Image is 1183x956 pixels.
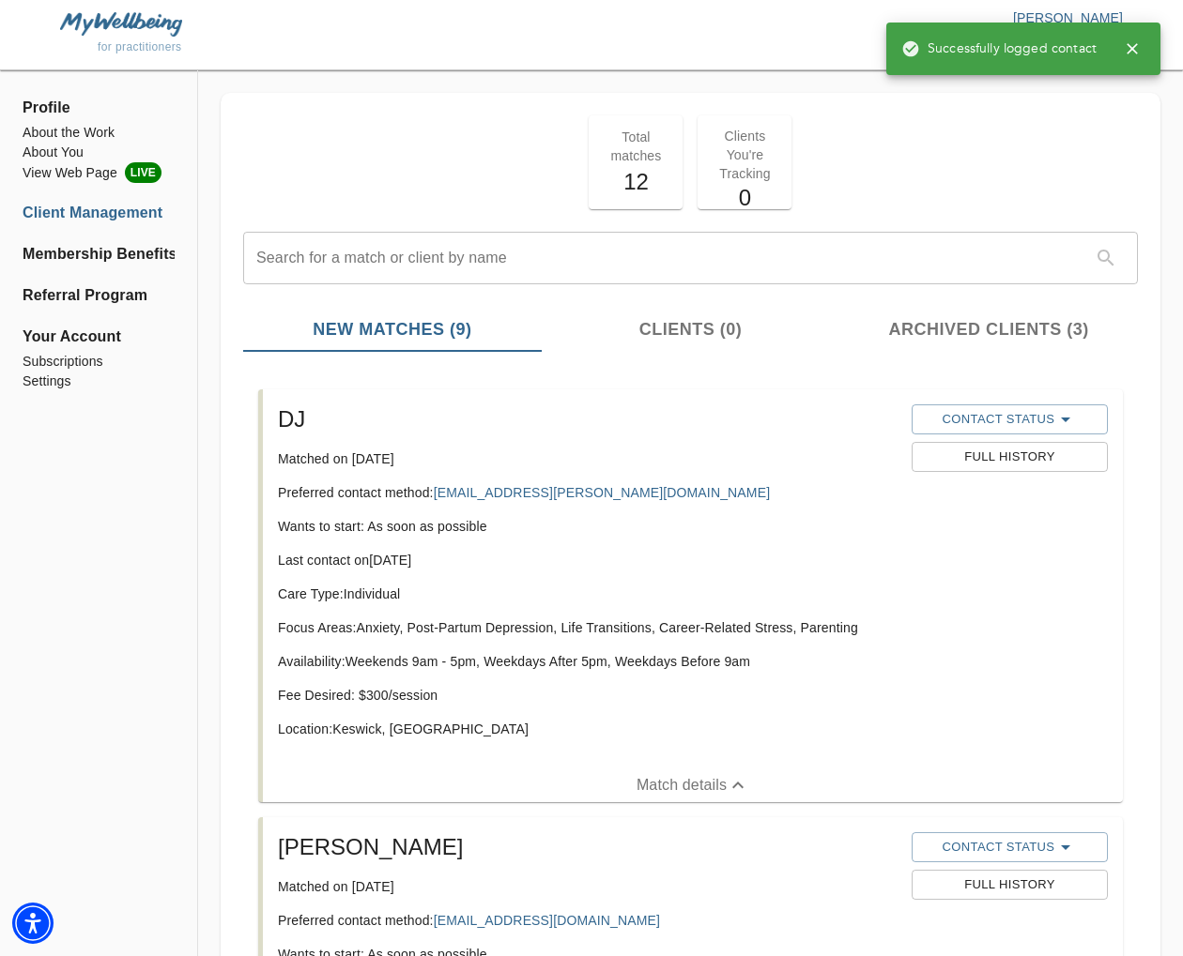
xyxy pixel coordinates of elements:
li: View Web Page [23,162,175,183]
a: Membership Benefits [23,243,175,266]
p: Preferred contact method: [278,911,897,930]
p: Clients You're Tracking [709,127,780,183]
a: [EMAIL_ADDRESS][DOMAIN_NAME] [434,913,660,928]
span: for practitioners [98,40,182,53]
span: Successfully logged contact [901,39,1097,58]
p: Fee Desired: $ 300 /session [278,686,897,705]
h5: DJ [278,404,897,434]
p: Last contact on [DATE] [278,551,897,569]
a: Settings [23,372,175,391]
h5: 12 [600,167,671,197]
button: Full History [912,442,1108,472]
span: Your Account [23,326,175,348]
span: Full History [921,874,1098,896]
a: [EMAIL_ADDRESS][PERSON_NAME][DOMAIN_NAME] [434,485,771,500]
p: Location: Keswick, [GEOGRAPHIC_DATA] [278,720,897,738]
h5: [PERSON_NAME] [278,832,897,862]
span: Contact Status [921,408,1098,431]
button: Contact Status [912,404,1108,434]
button: Full History [912,870,1108,900]
p: Focus Areas: Anxiety, Post-Partum Depression, Life Transitions, Career-Related Stress, Parenting [278,618,897,637]
p: Match details [637,774,727,797]
p: Total matches [600,128,671,165]
p: Care Type: Individual [278,584,897,603]
p: [PERSON_NAME] [591,8,1123,27]
span: LIVE [125,162,161,183]
p: Matched on [DATE] [278,877,897,896]
a: About You [23,143,175,162]
span: Archived Clients (3) [851,317,1127,342]
p: Matched on [DATE] [278,449,897,468]
a: View Web PageLIVE [23,162,175,183]
a: Client Management [23,202,175,224]
span: New Matches (9) [254,317,530,342]
p: Availability: Weekends 9am - 5pm, Weekdays After 5pm, Weekdays Before 9am [278,652,897,671]
a: Referral Program [23,284,175,307]
button: Match details [263,768,1123,802]
span: Clients (0) [553,317,829,342]
p: Wants to start: As soon as possible [278,517,897,536]
span: Full History [921,447,1098,468]
h5: 0 [709,183,780,213]
span: Profile [23,97,175,119]
p: Preferred contact method: [278,483,897,502]
div: Accessibility Menu [12,903,54,944]
a: Subscriptions [23,352,175,372]
a: About the Work [23,123,175,143]
img: MyWellbeing [60,12,182,36]
span: Contact Status [921,836,1098,858]
button: Contact Status [912,832,1108,862]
